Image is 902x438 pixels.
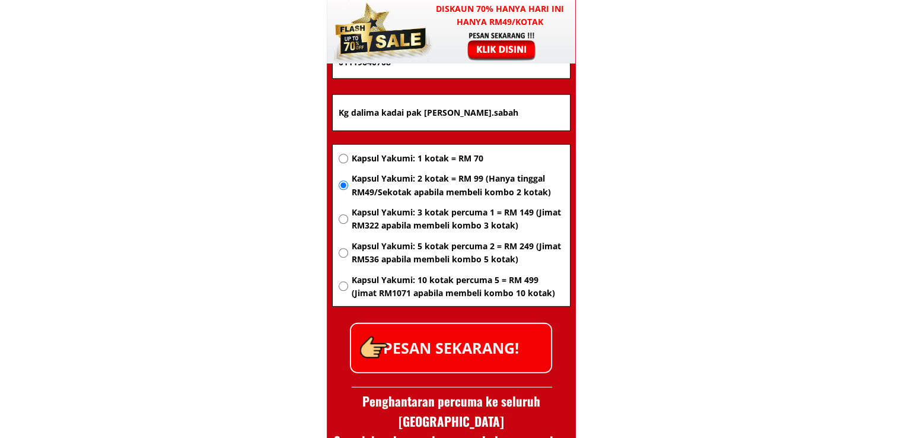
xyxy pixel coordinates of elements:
[351,152,563,165] span: Kapsul Yakumi: 1 kotak = RM 70
[336,95,567,131] input: Alamat
[351,240,563,266] span: Kapsul Yakumi: 5 kotak percuma 2 = RM 249 (Jimat RM536 apabila membeli kombo 5 kotak)
[351,206,563,233] span: Kapsul Yakumi: 3 kotak percuma 1 = RM 149 (Jimat RM322 apabila membeli kombo 3 kotak)
[425,2,576,29] h3: Diskaun 70% hanya hari ini hanya RM49/kotak
[351,324,551,372] p: PESAN SEKARANG!
[351,274,563,300] span: Kapsul Yakumi: 10 kotak percuma 5 = RM 499 (Jimat RM1071 apabila membeli kombo 10 kotak)
[351,172,563,199] span: Kapsul Yakumi: 2 kotak = RM 99 (Hanya tinggal RM49/Sekotak apabila membeli kombo 2 kotak)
